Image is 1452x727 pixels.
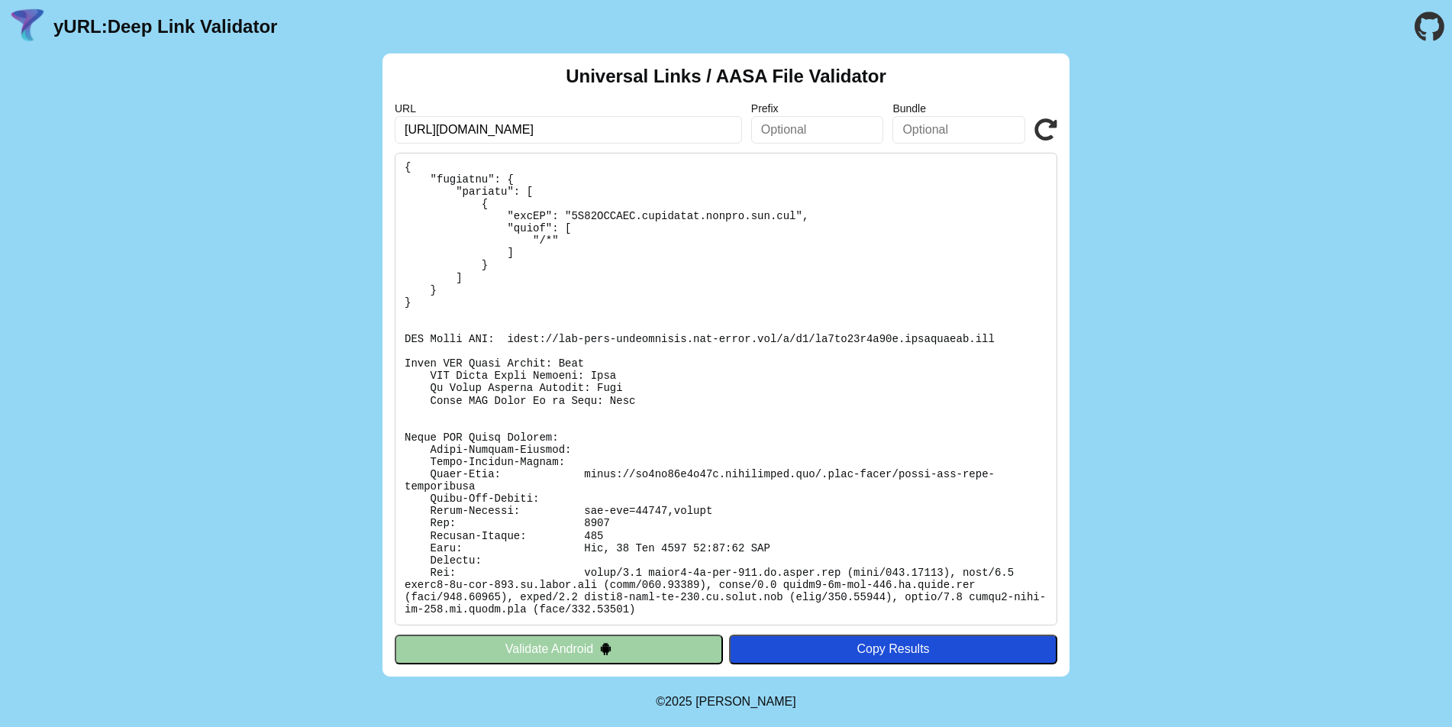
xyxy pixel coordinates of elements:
input: Optional [751,116,884,144]
span: 2025 [665,695,692,708]
img: yURL Logo [8,7,47,47]
input: Optional [892,116,1025,144]
img: droidIcon.svg [599,642,612,655]
button: Validate Android [395,635,723,664]
a: Michael Ibragimchayev's Personal Site [695,695,796,708]
div: Copy Results [737,642,1050,656]
label: URL [395,102,742,115]
input: Required [395,116,742,144]
pre: Lorem ipsu do: sitam://co4ad29e8s75d.eiusmodtem.inc/.utla-etdol/magna-ali-enim-adminimveni Qu Nos... [395,153,1057,625]
button: Copy Results [729,635,1057,664]
label: Bundle [892,102,1025,115]
label: Prefix [751,102,884,115]
h2: Universal Links / AASA File Validator [566,66,886,87]
a: yURL:Deep Link Validator [53,16,277,37]
footer: © [656,677,795,727]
